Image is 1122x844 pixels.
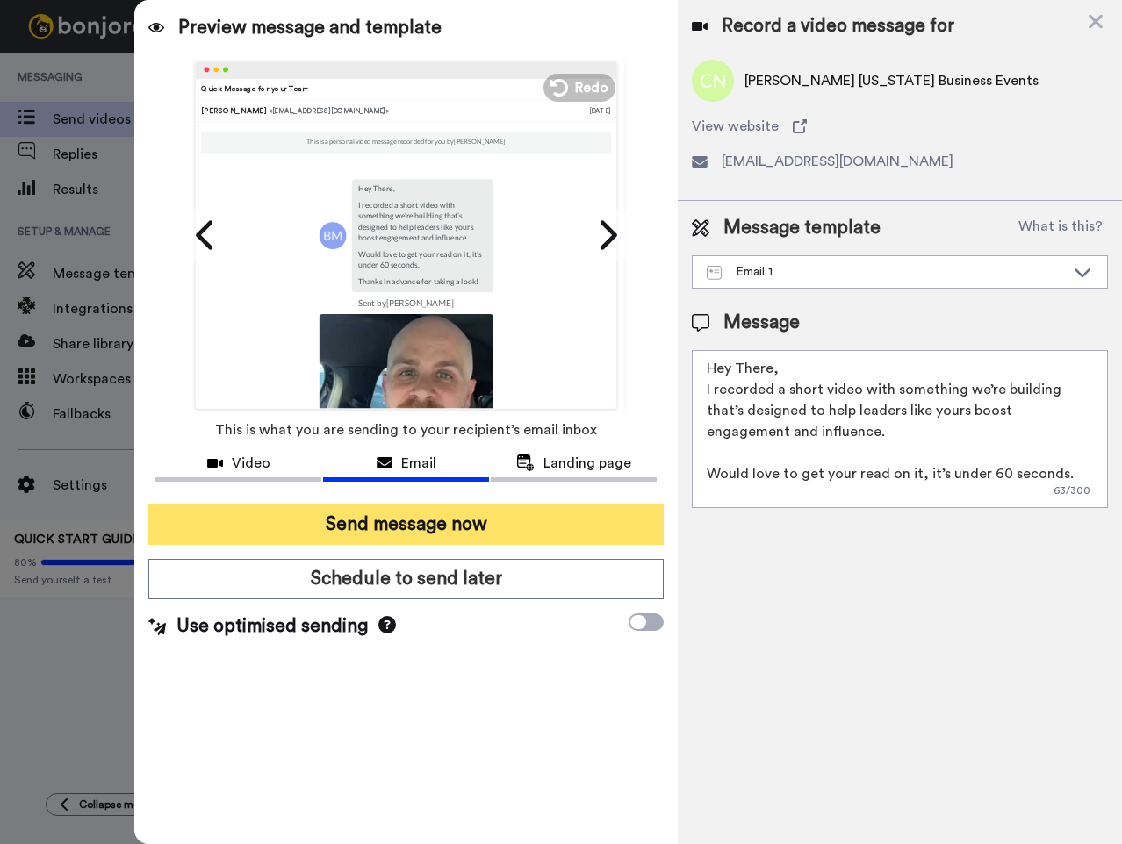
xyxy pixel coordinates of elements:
[148,559,664,599] button: Schedule to send later
[358,183,486,194] p: Hey There,
[358,275,486,286] p: Thanks in advance for taking a look!
[707,263,1065,281] div: Email 1
[589,105,611,116] div: [DATE]
[692,350,1108,508] textarea: Hey There, I recorded a short video with something we’re building that’s designed to help leaders...
[401,453,436,474] span: Email
[232,453,270,474] span: Video
[319,292,493,314] td: Sent by [PERSON_NAME]
[358,248,486,270] p: Would love to get your read on it, it’s under 60 seconds.
[319,222,346,249] img: bm.png
[692,116,779,137] span: View website
[692,116,1108,137] a: View website
[723,215,881,241] span: Message template
[1013,215,1108,241] button: What is this?
[358,199,486,243] p: I recorded a short video with something we’re building that’s designed to help leaders like yours...
[319,313,493,487] img: 2Q==
[176,613,368,640] span: Use optimised sending
[722,151,953,172] span: [EMAIL_ADDRESS][DOMAIN_NAME]
[707,266,722,280] img: Message-temps.svg
[201,105,589,116] div: [PERSON_NAME]
[723,310,800,336] span: Message
[148,504,664,545] button: Send message now
[306,138,506,147] p: This is a personal video message recorded for you by [PERSON_NAME]
[543,453,631,474] span: Landing page
[215,411,597,449] span: This is what you are sending to your recipient’s email inbox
